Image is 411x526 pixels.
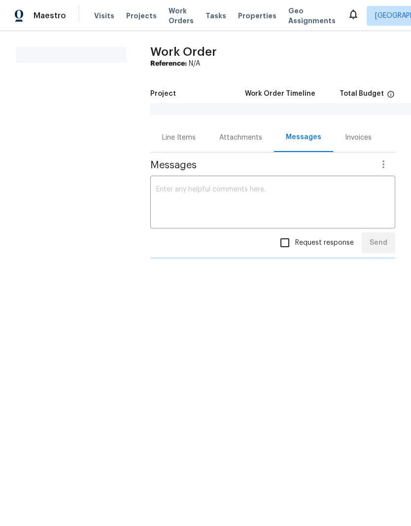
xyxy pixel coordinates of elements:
[345,133,372,143] div: Invoices
[288,6,336,26] span: Geo Assignments
[94,11,114,21] span: Visits
[286,132,321,142] div: Messages
[387,90,395,103] span: The total cost of line items that have been proposed by Opendoor. This sum includes line items th...
[205,12,226,19] span: Tasks
[150,46,217,58] span: Work Order
[245,90,315,97] h5: Work Order Timeline
[162,133,196,143] div: Line Items
[34,11,66,21] span: Maestro
[340,90,384,97] h5: Total Budget
[295,238,354,248] span: Request response
[219,133,262,143] div: Attachments
[169,6,194,26] span: Work Orders
[150,59,395,69] div: N/A
[126,11,157,21] span: Projects
[238,11,276,21] span: Properties
[150,60,187,67] b: Reference:
[150,90,176,97] h5: Project
[150,160,372,170] span: Messages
